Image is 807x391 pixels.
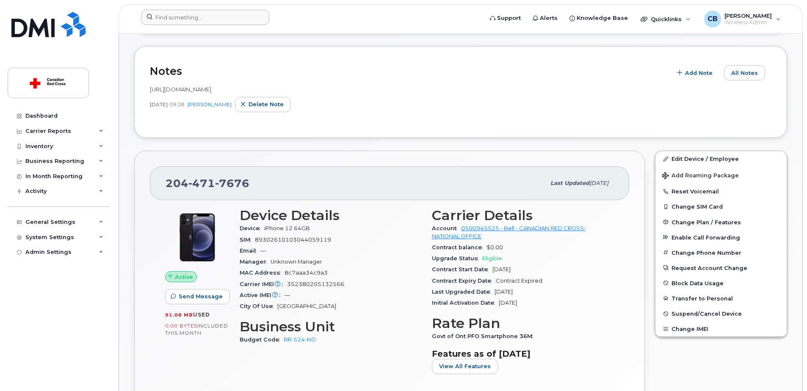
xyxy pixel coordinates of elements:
[285,270,328,276] span: 8c7aaa34c9a3
[240,292,285,298] span: Active IMEI
[496,278,542,284] span: Contract Expired
[172,212,223,263] img: iPhone_12.jpg
[240,259,271,265] span: Manager
[175,273,193,281] span: Active
[432,316,614,331] h3: Rate Plan
[432,208,614,223] h3: Carrier Details
[655,245,787,260] button: Change Phone Number
[540,14,558,22] span: Alerts
[432,244,486,251] span: Contract balance
[655,306,787,321] button: Suspend/Cancel Device
[432,359,498,374] button: View All Features
[277,303,336,309] span: [GEOGRAPHIC_DATA]
[188,177,215,190] span: 471
[635,11,696,28] div: Quicklinks
[527,10,564,27] a: Alerts
[672,234,740,240] span: Enable Call Forwarding
[432,225,586,239] a: 0500945525 - Bell - CANADIAN RED CROSS- NATIONAL OFFICE
[284,336,316,343] a: RR-524-NO
[724,12,772,19] span: [PERSON_NAME]
[432,266,492,273] span: Contract Start Date
[240,237,255,243] span: SIM
[240,225,264,231] span: Device
[655,260,787,275] button: Request Account Change
[432,349,614,359] h3: Features as of [DATE]
[432,300,499,306] span: Initial Activation Date
[169,101,184,108] span: 09:28
[249,100,284,108] span: Delete note
[432,289,495,295] span: Last Upgraded Date
[150,101,168,108] span: [DATE]
[215,177,249,190] span: 7676
[484,10,527,27] a: Support
[432,333,537,339] span: Govt of Ont PFO Smartphone 36M
[651,16,682,22] span: Quicklinks
[492,266,511,273] span: [DATE]
[240,281,287,287] span: Carrier IMEI
[495,289,513,295] span: [DATE]
[662,172,739,180] span: Add Roaming Package
[482,255,502,262] span: Eligible
[724,19,772,26] span: Wireless Admin
[655,230,787,245] button: Enable Call Forwarding
[240,303,277,309] span: City Of Use
[287,281,344,287] span: 352380205132566
[550,180,589,186] span: Last updated
[165,289,230,304] button: Send Message
[439,362,491,370] span: View All Features
[577,14,628,22] span: Knowledge Base
[564,10,634,27] a: Knowledge Base
[432,255,482,262] span: Upgrade Status
[432,278,496,284] span: Contract Expiry Date
[150,65,667,77] h2: Notes
[240,248,260,254] span: Email
[255,237,331,243] span: 89302610103044059119
[724,65,765,80] button: All Notes
[240,270,285,276] span: MAC Address
[188,101,232,107] a: [PERSON_NAME]
[235,97,291,112] button: Delete note
[731,69,758,77] span: All Notes
[655,215,787,230] button: Change Plan / Features
[655,166,787,184] button: Add Roaming Package
[685,69,713,77] span: Add Note
[141,10,269,25] input: Find something...
[285,292,290,298] span: —
[240,336,284,343] span: Budget Code
[165,323,197,329] span: 0.00 Bytes
[672,65,720,80] button: Add Note
[240,319,422,334] h3: Business Unit
[166,177,249,190] span: 204
[264,225,310,231] span: iPhone 12 64GB
[655,321,787,336] button: Change IMEI
[655,151,787,166] a: Edit Device / Employee
[655,199,787,214] button: Change SIM Card
[260,248,266,254] span: —
[165,312,193,318] span: 91.08 MB
[672,219,741,225] span: Change Plan / Features
[193,311,210,318] span: used
[240,208,422,223] h3: Device Details
[698,11,787,28] div: Corinne Burke
[486,244,503,251] span: $0.00
[432,225,461,231] span: Account
[271,259,322,265] span: Unknown Manager
[497,14,521,22] span: Support
[655,275,787,291] button: Block Data Usage
[179,292,223,300] span: Send Message
[708,14,718,24] span: CB
[589,180,608,186] span: [DATE]
[499,300,517,306] span: [DATE]
[655,291,787,306] button: Transfer to Personal
[655,184,787,199] button: Reset Voicemail
[150,86,211,93] span: [URL][DOMAIN_NAME]
[672,311,742,317] span: Suspend/Cancel Device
